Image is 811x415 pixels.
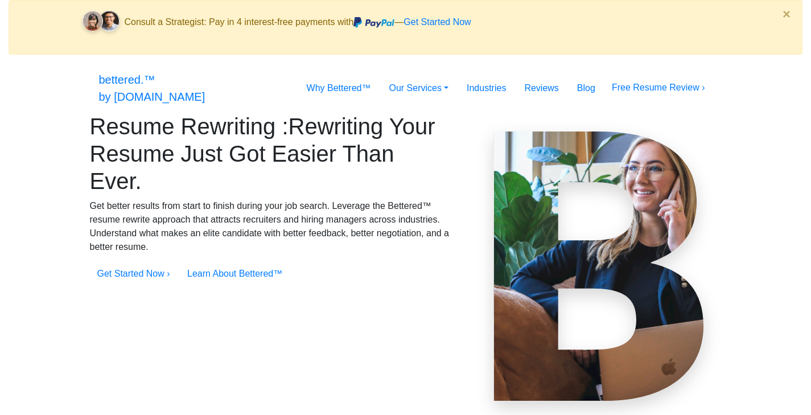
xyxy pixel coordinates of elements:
a: Industries [458,77,515,100]
a: Blog [568,77,604,100]
img: paypal.svg [353,17,394,28]
span: × [783,6,791,22]
button: Free Resume Review › [604,77,713,98]
span: Consult a Strategist: Pay in 4 interest-free payments with — [125,17,471,27]
span: by [DOMAIN_NAME] [99,91,205,103]
a: Get Started Now [404,17,471,27]
span: Resume Rewriting : [90,114,289,139]
h1: resume rewriting [90,113,451,195]
a: Reviews [515,77,567,100]
a: Our Services [380,77,458,100]
p: Get better results from start to finish during your job search. Leverage the Bettered™ resume rew... [90,199,451,254]
a: Get Started Now › [97,269,170,278]
a: Free Resume Review › [612,83,705,92]
img: client-faces.svg [77,7,125,38]
a: Why Bettered™ [298,77,380,100]
button: Close [771,1,802,28]
button: Learn About Bettered™ [180,263,290,285]
a: bettered.™by [DOMAIN_NAME] [99,68,205,108]
a: Learn About Bettered™ [187,269,282,278]
button: Get Started Now › [90,263,178,285]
